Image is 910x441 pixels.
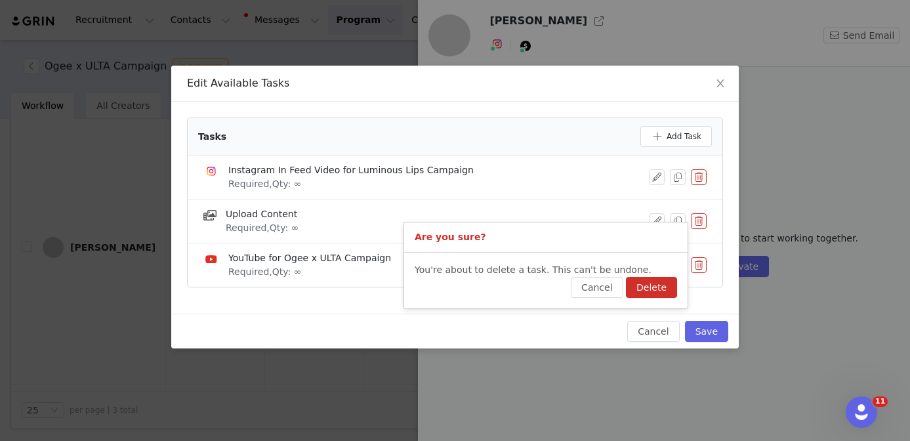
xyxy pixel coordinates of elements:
[702,66,739,102] button: Close
[226,222,270,233] span: Required,
[228,251,391,265] div: YouTube for Ogee x ULTA Campaign
[640,126,712,147] button: Add Task
[206,166,217,177] img: instagram.svg
[228,266,272,277] span: Required,
[228,178,272,189] span: Required,
[226,207,299,221] div: Upload Content
[272,178,302,189] span: Qty: ∞
[270,222,299,233] span: Qty: ∞
[846,396,877,428] iframe: Intercom live chat
[715,78,726,89] i: icon: close
[187,76,723,91] div: Edit Available Tasks
[198,130,226,144] div: Tasks
[228,163,474,177] div: Instagram In Feed Video for Luminous Lips Campaign
[685,321,728,342] button: Save
[272,266,302,277] span: Qty: ∞
[627,321,679,342] button: Cancel
[873,396,888,407] span: 11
